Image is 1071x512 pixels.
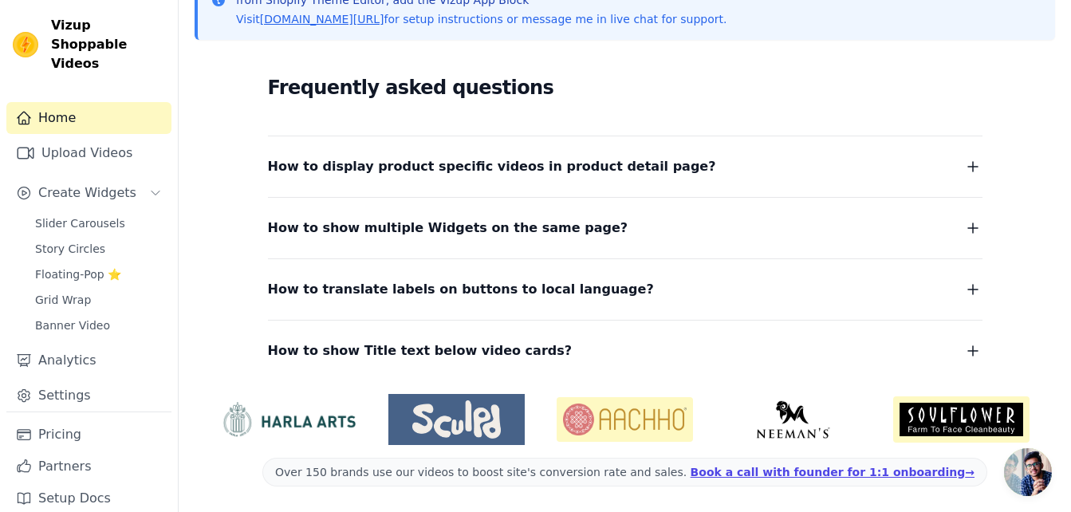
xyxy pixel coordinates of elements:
[268,340,573,362] span: How to show Title text below video cards?
[6,137,171,169] a: Upload Videos
[260,13,384,26] a: [DOMAIN_NAME][URL]
[26,314,171,337] a: Banner Video
[26,289,171,311] a: Grid Wrap
[388,400,525,439] img: Sculpd US
[6,102,171,134] a: Home
[268,72,982,104] h2: Frequently asked questions
[35,317,110,333] span: Banner Video
[268,156,716,178] span: How to display product specific videos in product detail page?
[6,451,171,482] a: Partners
[26,263,171,286] a: Floating-Pop ⭐
[38,183,136,203] span: Create Widgets
[268,340,982,362] button: How to show Title text below video cards?
[268,156,982,178] button: How to display product specific videos in product detail page?
[893,396,1030,443] img: Soulflower
[51,16,165,73] span: Vizup Shoppable Videos
[35,241,105,257] span: Story Circles
[268,278,654,301] span: How to translate labels on buttons to local language?
[35,266,121,282] span: Floating-Pop ⭐
[35,215,125,231] span: Slider Carousels
[26,212,171,234] a: Slider Carousels
[35,292,91,308] span: Grid Wrap
[268,217,982,239] button: How to show multiple Widgets on the same page?
[6,345,171,376] a: Analytics
[691,466,975,479] a: Book a call with founder for 1:1 onboarding
[6,419,171,451] a: Pricing
[26,238,171,260] a: Story Circles
[268,278,982,301] button: How to translate labels on buttons to local language?
[725,400,861,439] img: Neeman's
[557,397,693,441] img: Aachho
[13,32,38,57] img: Vizup
[6,380,171,412] a: Settings
[6,177,171,209] button: Create Widgets
[268,217,628,239] span: How to show multiple Widgets on the same page?
[1004,448,1052,496] div: Open chat
[236,11,726,27] p: Visit for setup instructions or message me in live chat for support.
[220,401,356,437] img: HarlaArts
